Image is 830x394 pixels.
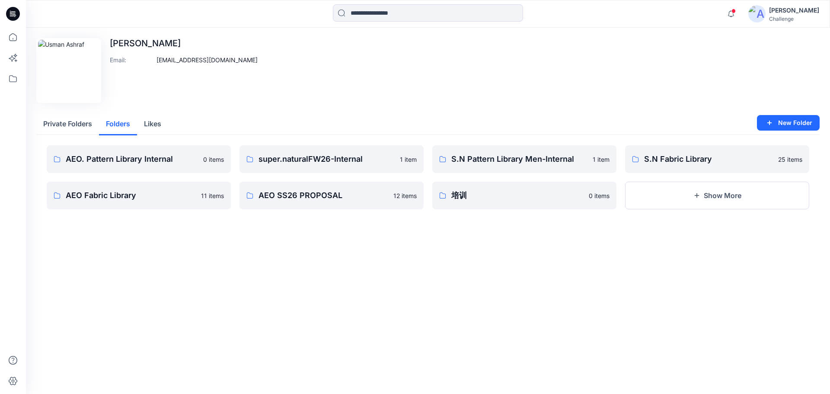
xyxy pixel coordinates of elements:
a: AEO Fabric Library11 items [47,182,231,209]
p: Email : [110,55,153,64]
p: 1 item [593,155,610,164]
a: 培训0 items [432,182,616,209]
p: 11 items [201,191,224,200]
button: New Folder [757,115,820,131]
a: AEO SS26 PROPOSAL12 items [239,182,424,209]
p: AEO SS26 PROPOSAL [259,189,388,202]
button: Likes [137,113,168,135]
p: 12 items [393,191,417,200]
a: S.N Fabric Library25 items [625,145,809,173]
p: 1 item [400,155,417,164]
p: 0 items [203,155,224,164]
button: Folders [99,113,137,135]
p: 培训 [451,189,584,202]
a: S.N Pattern Library Men-Internal1 item [432,145,616,173]
div: Challenge [769,16,819,22]
p: AEO Fabric Library [66,189,196,202]
p: 25 items [778,155,802,164]
div: [PERSON_NAME] [769,5,819,16]
img: Usman Ashraf [38,40,99,101]
p: AEO. Pattern Library Internal [66,153,198,165]
a: AEO. Pattern Library Internal0 items [47,145,231,173]
p: 0 items [589,191,610,200]
button: Private Folders [36,113,99,135]
a: super.naturalFW26-Internal1 item [239,145,424,173]
p: [EMAIL_ADDRESS][DOMAIN_NAME] [156,55,258,64]
button: Show More [625,182,809,209]
p: S.N Pattern Library Men-Internal [451,153,587,165]
p: super.naturalFW26-Internal [259,153,395,165]
p: S.N Fabric Library [644,153,773,165]
p: [PERSON_NAME] [110,38,258,48]
img: avatar [748,5,766,22]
